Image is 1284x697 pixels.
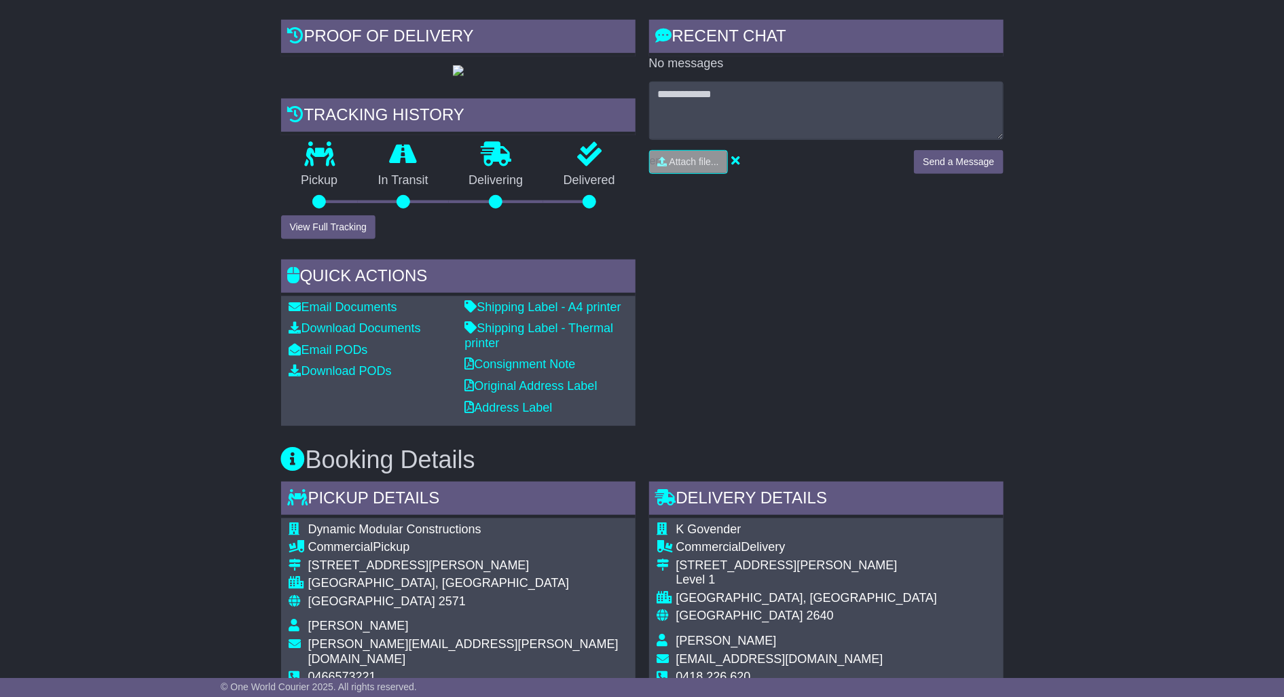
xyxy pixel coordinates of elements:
[308,576,627,591] div: [GEOGRAPHIC_DATA], [GEOGRAPHIC_DATA]
[676,573,938,588] div: Level 1
[676,634,777,647] span: [PERSON_NAME]
[308,558,627,573] div: [STREET_ADDRESS][PERSON_NAME]
[358,173,449,188] p: In Transit
[676,609,803,622] span: [GEOGRAPHIC_DATA]
[465,379,598,393] a: Original Address Label
[465,401,553,414] a: Address Label
[281,482,636,518] div: Pickup Details
[676,558,938,573] div: [STREET_ADDRESS][PERSON_NAME]
[465,321,614,350] a: Shipping Label - Thermal printer
[465,357,576,371] a: Consignment Note
[281,260,636,296] div: Quick Actions
[449,173,544,188] p: Delivering
[807,609,834,622] span: 2640
[676,670,751,683] span: 0418 226 620
[649,56,1004,71] p: No messages
[281,20,636,56] div: Proof of Delivery
[308,540,373,554] span: Commercial
[289,343,368,357] a: Email PODs
[308,594,435,608] span: [GEOGRAPHIC_DATA]
[221,681,417,692] span: © One World Courier 2025. All rights reserved.
[649,20,1004,56] div: RECENT CHAT
[676,591,938,606] div: [GEOGRAPHIC_DATA], [GEOGRAPHIC_DATA]
[289,321,421,335] a: Download Documents
[308,619,409,632] span: [PERSON_NAME]
[308,637,619,666] span: [PERSON_NAME][EMAIL_ADDRESS][PERSON_NAME][DOMAIN_NAME]
[281,215,375,239] button: View Full Tracking
[676,540,741,554] span: Commercial
[308,540,627,555] div: Pickup
[439,594,466,608] span: 2571
[914,150,1003,174] button: Send a Message
[465,300,621,314] a: Shipping Label - A4 printer
[281,446,1004,473] h3: Booking Details
[308,670,376,683] span: 0466573221
[289,364,392,378] a: Download PODs
[649,482,1004,518] div: Delivery Details
[281,173,359,188] p: Pickup
[308,522,481,536] span: Dynamic Modular Constructions
[676,652,883,666] span: [EMAIL_ADDRESS][DOMAIN_NAME]
[281,99,636,135] div: Tracking history
[676,522,741,536] span: K Govender
[543,173,636,188] p: Delivered
[453,65,464,76] img: GetPodImage
[289,300,397,314] a: Email Documents
[676,540,938,555] div: Delivery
